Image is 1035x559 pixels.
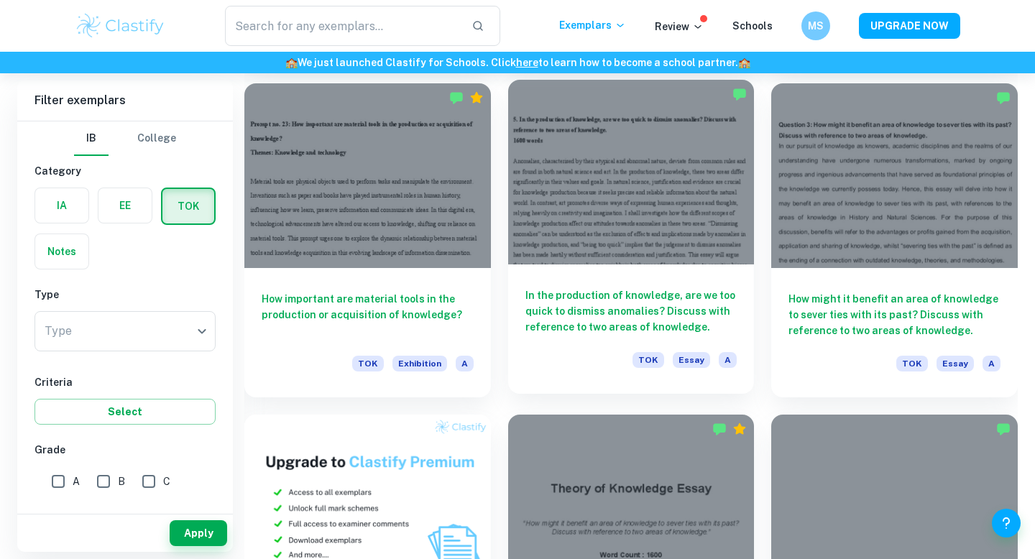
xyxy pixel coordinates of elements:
[859,13,960,39] button: UPGRADE NOW
[712,422,727,436] img: Marked
[673,352,710,368] span: Essay
[162,189,214,223] button: TOK
[98,188,152,223] button: EE
[244,83,491,397] a: How important are material tools in the production or acquisition of knowledge?TOKExhibitionA
[392,356,447,371] span: Exhibition
[34,163,216,179] h6: Category
[35,188,88,223] button: IA
[3,55,1032,70] h6: We just launched Clastify for Schools. Click to learn how to become a school partner.
[352,356,384,371] span: TOK
[632,352,664,368] span: TOK
[449,91,464,105] img: Marked
[74,121,109,156] button: IB
[118,473,125,489] span: B
[34,399,216,425] button: Select
[516,57,538,68] a: here
[34,287,216,302] h6: Type
[74,121,176,156] div: Filter type choice
[73,473,80,489] span: A
[732,20,773,32] a: Schools
[983,356,1000,371] span: A
[808,18,824,34] h6: MS
[469,91,484,105] div: Premium
[508,83,755,397] a: In the production of knowledge, are we too quick to dismiss anomalies? Discuss with reference to ...
[732,422,747,436] div: Premium
[801,11,830,40] button: MS
[225,6,460,46] input: Search for any exemplars...
[996,91,1011,105] img: Marked
[996,422,1011,436] img: Marked
[655,19,704,34] p: Review
[456,356,474,371] span: A
[75,11,166,40] img: Clastify logo
[992,509,1021,537] button: Help and Feedback
[262,291,474,338] h6: How important are material tools in the production or acquisition of knowledge?
[525,287,737,335] h6: In the production of knowledge, are we too quick to dismiss anomalies? Discuss with reference to ...
[17,80,233,121] h6: Filter exemplars
[788,291,1000,338] h6: How might it benefit an area of knowledge to sever ties with its past? Discuss with reference to ...
[732,87,747,101] img: Marked
[896,356,928,371] span: TOK
[34,442,216,458] h6: Grade
[937,356,974,371] span: Essay
[771,83,1018,397] a: How might it benefit an area of knowledge to sever ties with its past? Discuss with reference to ...
[137,121,176,156] button: College
[35,234,88,269] button: Notes
[719,352,737,368] span: A
[163,473,170,489] span: C
[738,57,750,68] span: 🏫
[559,17,626,33] p: Exemplars
[34,374,216,390] h6: Criteria
[170,520,227,546] button: Apply
[285,57,298,68] span: 🏫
